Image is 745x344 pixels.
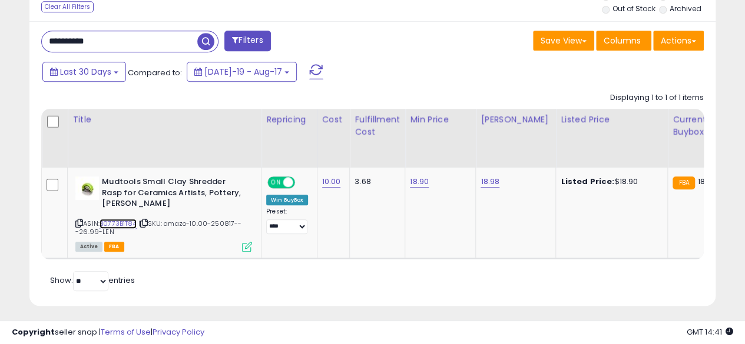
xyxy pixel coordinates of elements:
[101,326,151,338] a: Terms of Use
[481,176,499,188] a: 18.98
[269,178,283,188] span: ON
[673,113,733,138] div: Current Buybox Price
[75,176,252,251] div: ASIN:
[604,35,641,46] span: Columns
[612,4,655,14] label: Out of Stock
[100,219,137,229] a: B0773B1T84
[355,113,400,138] div: Fulfillment Cost
[128,67,182,78] span: Compared to:
[75,219,242,236] span: | SKU: amazo-10.00-250817---26.99-LEN
[75,242,102,252] span: All listings currently available for purchase on Amazon
[104,242,124,252] span: FBA
[60,66,111,78] span: Last 30 Days
[72,113,256,126] div: Title
[75,176,99,200] img: 41i3Kw9IDDL._SL40_.jpg
[673,176,694,189] small: FBA
[12,326,55,338] strong: Copyright
[293,178,312,188] span: OFF
[187,62,297,82] button: [DATE]-19 - Aug-17
[322,176,341,188] a: 10.00
[266,208,308,234] div: Preset:
[561,113,663,126] div: Listed Price
[596,31,651,51] button: Columns
[687,326,733,338] span: 2025-09-17 14:41 GMT
[610,92,704,103] div: Displaying 1 to 1 of 1 items
[481,113,551,126] div: [PERSON_NAME]
[102,176,245,212] b: Mudtools Small Clay Shredder Rasp for Ceramics Artists, Pottery, [PERSON_NAME]
[322,113,345,126] div: Cost
[533,31,594,51] button: Save View
[561,176,614,187] b: Listed Price:
[698,176,717,187] span: 18.92
[670,4,701,14] label: Archived
[355,176,396,187] div: 3.68
[266,195,308,205] div: Win BuyBox
[224,31,270,51] button: Filters
[41,1,94,12] div: Clear All Filters
[12,327,204,338] div: seller snap | |
[561,176,658,187] div: $18.90
[42,62,126,82] button: Last 30 Days
[153,326,204,338] a: Privacy Policy
[204,66,282,78] span: [DATE]-19 - Aug-17
[266,113,312,126] div: Repricing
[410,113,471,126] div: Min Price
[410,176,429,188] a: 18.90
[653,31,704,51] button: Actions
[50,275,135,286] span: Show: entries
